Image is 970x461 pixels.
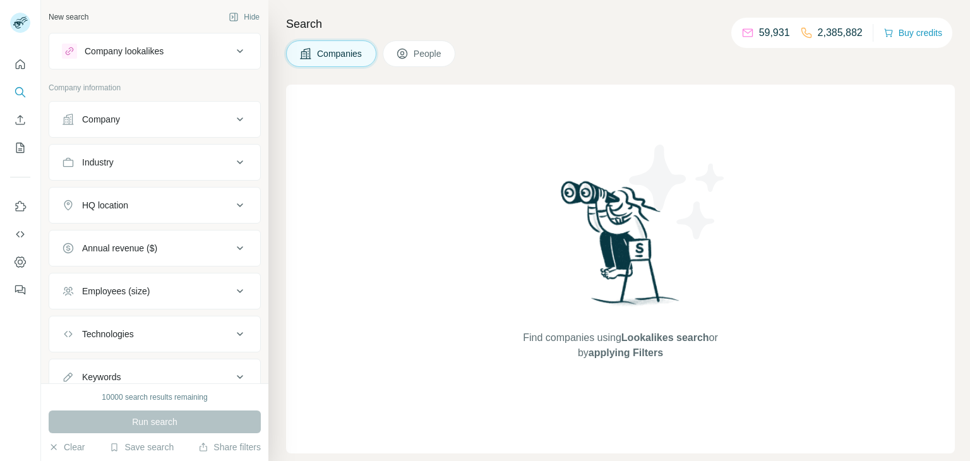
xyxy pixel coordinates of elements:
img: Surfe Illustration - Woman searching with binoculars [555,177,686,318]
h4: Search [286,15,955,33]
button: Enrich CSV [10,109,30,131]
p: 2,385,882 [818,25,863,40]
div: Keywords [82,371,121,383]
button: Save search [109,441,174,453]
button: Feedback [10,278,30,301]
div: New search [49,11,88,23]
span: People [414,47,443,60]
button: Use Surfe API [10,223,30,246]
img: Surfe Illustration - Stars [621,135,734,249]
button: Quick start [10,53,30,76]
button: Industry [49,147,260,177]
button: Use Surfe on LinkedIn [10,195,30,218]
button: Search [10,81,30,104]
button: Clear [49,441,85,453]
button: Share filters [198,441,261,453]
button: Technologies [49,319,260,349]
div: 10000 search results remaining [102,392,207,403]
button: Buy credits [883,24,942,42]
span: applying Filters [589,347,663,358]
div: Company lookalikes [85,45,164,57]
div: Industry [82,156,114,169]
button: Hide [220,8,268,27]
span: Find companies using or by [519,330,721,361]
button: Company lookalikes [49,36,260,66]
button: Keywords [49,362,260,392]
button: Company [49,104,260,135]
button: Annual revenue ($) [49,233,260,263]
div: HQ location [82,199,128,212]
p: 59,931 [759,25,790,40]
p: Company information [49,82,261,93]
div: Company [82,113,120,126]
span: Lookalikes search [621,332,709,343]
div: Annual revenue ($) [82,242,157,254]
div: Technologies [82,328,134,340]
span: Companies [317,47,363,60]
button: Dashboard [10,251,30,273]
div: Employees (size) [82,285,150,297]
button: My lists [10,136,30,159]
button: HQ location [49,190,260,220]
button: Employees (size) [49,276,260,306]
